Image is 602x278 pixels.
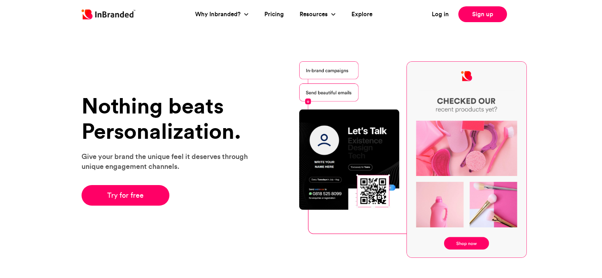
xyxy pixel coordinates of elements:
[264,10,284,19] a: Pricing
[432,10,449,19] a: Log in
[82,9,135,19] img: Inbranded
[195,10,243,19] a: Why Inbranded?
[82,151,258,171] p: Give your brand the unique feel it deserves through unique engagement channels.
[82,185,170,206] a: Try for free
[300,10,330,19] a: Resources
[82,93,258,144] h1: Nothing beats Personalization.
[351,10,372,19] a: Explore
[458,6,507,22] a: Sign up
